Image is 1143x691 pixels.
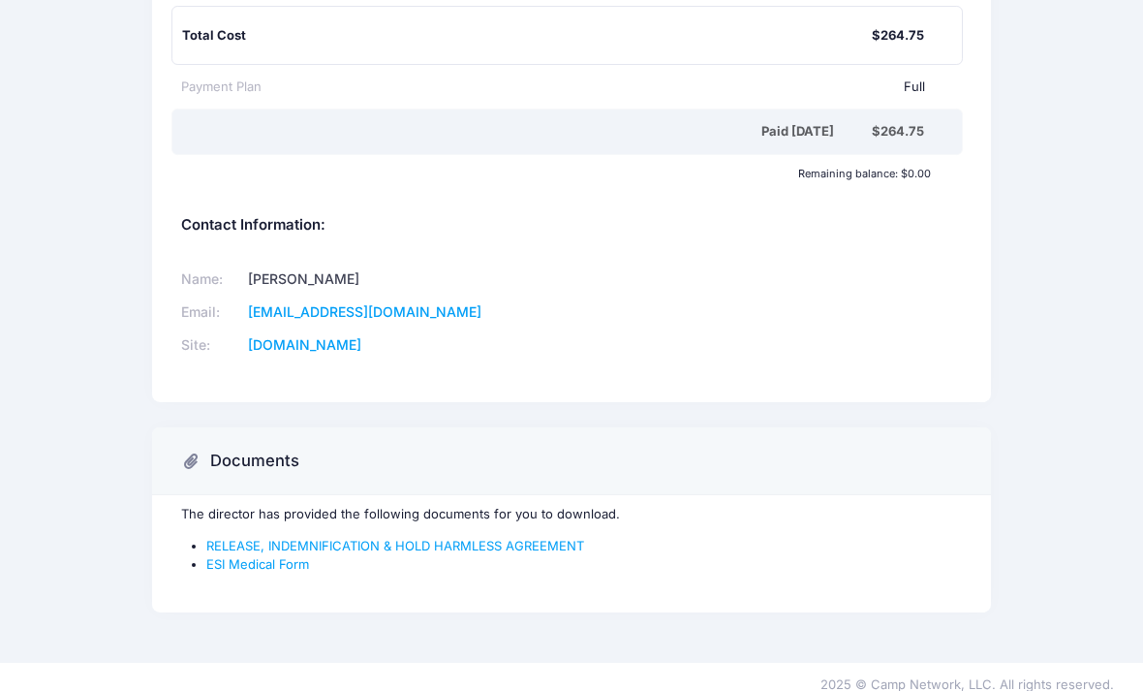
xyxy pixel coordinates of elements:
[181,296,242,329] td: Email:
[210,452,299,471] h3: Documents
[185,122,872,141] div: Paid [DATE]
[181,217,963,235] h5: Contact Information:
[171,168,941,179] div: Remaining balance: $0.00
[206,556,309,572] a: ESI Medical Form
[206,538,584,553] a: RELEASE, INDEMNIFICATION & HOLD HARMLESS AGREEMENT
[181,78,262,97] div: Payment Plan
[181,329,242,361] td: Site:
[248,303,481,320] a: [EMAIL_ADDRESS][DOMAIN_NAME]
[872,26,924,46] div: $264.75
[181,505,963,524] p: The director has provided the following documents for you to download.
[262,78,925,97] div: Full
[181,263,242,296] td: Name:
[872,122,924,141] div: $264.75
[182,26,872,46] div: Total Cost
[241,263,546,296] td: [PERSON_NAME]
[248,336,361,353] a: [DOMAIN_NAME]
